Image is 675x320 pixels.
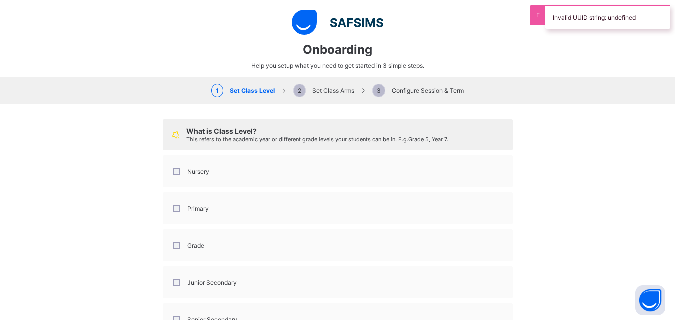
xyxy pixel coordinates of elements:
[293,87,354,94] span: Set Class Arms
[372,87,464,94] span: Configure Session & Term
[372,84,385,97] span: 3
[186,136,448,143] span: This refers to the academic year or different grade levels your students can be in. E.g. Grade 5,...
[211,87,275,94] span: Set Class Level
[187,279,237,286] label: Junior Secondary
[293,84,306,97] span: 2
[251,62,424,69] span: Help you setup what you need to get started in 3 simple steps.
[187,168,209,175] label: Nursery
[303,42,372,57] span: Onboarding
[292,10,383,35] img: logo
[187,242,204,249] label: Grade
[187,205,209,212] label: Primary
[545,5,670,29] div: Invalid UUID string: undefined
[635,285,665,315] button: Open asap
[186,127,257,135] span: What is Class Level?
[211,84,223,97] span: 1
